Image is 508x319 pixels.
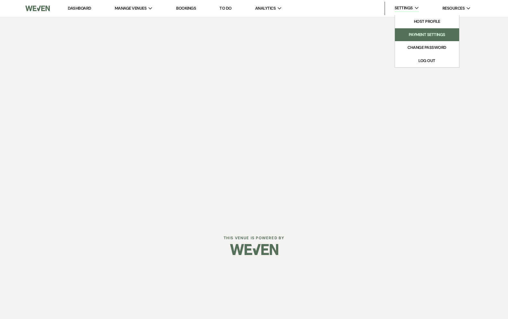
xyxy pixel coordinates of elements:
a: To Do [219,5,231,11]
img: Weven Logo [25,2,50,15]
span: Resources [442,5,465,12]
span: Analytics [255,5,276,12]
li: Change Password [398,44,456,51]
span: Settings [395,5,413,11]
span: Manage Venues [115,5,147,12]
a: Change Password [395,41,459,54]
img: Weven Logo [230,238,278,261]
a: Bookings [176,5,196,11]
a: Host Profile [395,15,459,28]
a: Payment Settings [395,28,459,41]
a: Log Out [395,54,459,67]
li: Payment Settings [398,32,456,38]
a: Dashboard [68,5,91,11]
li: Host Profile [398,18,456,25]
